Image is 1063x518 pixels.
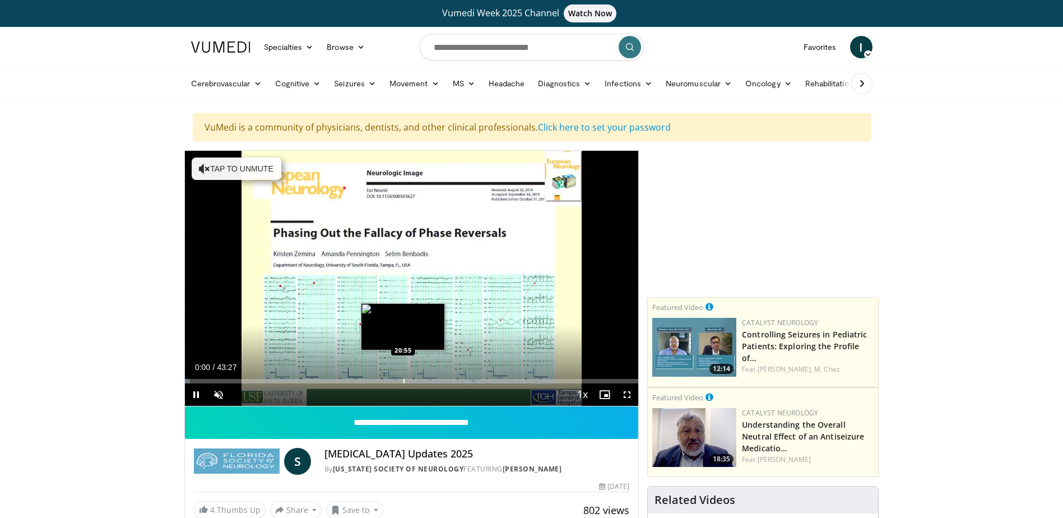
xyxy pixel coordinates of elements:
a: I [850,36,872,58]
a: Catalyst Neurology [742,318,818,327]
iframe: Advertisement [679,150,847,290]
span: 43:27 [217,363,236,372]
div: Feat. [742,455,874,465]
a: Browse [320,36,372,58]
a: Movement [383,72,446,95]
button: Fullscreen [616,383,638,406]
button: Playback Rate [571,383,593,406]
button: Enable picture-in-picture mode [593,383,616,406]
img: image.jpeg [361,303,445,350]
a: Cerebrovascular [184,72,268,95]
span: 0:00 [195,363,210,372]
span: Watch Now [564,4,617,22]
div: [DATE] [599,482,629,492]
video-js: Video Player [185,151,639,406]
small: Featured Video [652,392,703,403]
img: 5e01731b-4d4e-47f8-b775-0c1d7f1e3c52.png.150x105_q85_crop-smart_upscale.jpg [652,318,736,377]
a: Vumedi Week 2025 ChannelWatch Now [193,4,871,22]
a: [PERSON_NAME] [503,464,562,474]
img: Florida Society of Neurology [194,448,280,475]
a: 12:14 [652,318,736,377]
a: MS [446,72,482,95]
span: / [213,363,215,372]
a: Specialties [257,36,321,58]
img: 01bfc13d-03a0-4cb7-bbaa-2eb0a1ecb046.png.150x105_q85_crop-smart_upscale.jpg [652,408,736,467]
a: Rehabilitation [799,72,860,95]
div: Feat. [742,364,874,374]
div: Progress Bar [185,379,639,383]
a: Understanding the Overall Neutral Effect of an Antiseizure Medicatio… [742,419,864,454]
span: 4 [210,505,215,515]
a: Cognitive [268,72,328,95]
a: Catalyst Neurology [742,408,818,418]
h4: Related Videos [654,493,735,507]
a: Seizures [327,72,383,95]
span: 802 views [583,503,629,517]
a: [US_STATE] Society of Neurology [333,464,464,474]
a: 18:35 [652,408,736,467]
a: Favorites [797,36,843,58]
span: 18:35 [709,454,734,464]
a: Headache [482,72,532,95]
div: VuMedi is a community of physicians, dentists, and other clinical professionals. [193,113,871,141]
a: [PERSON_NAME], [758,364,813,374]
a: Neuromuscular [659,72,739,95]
small: Featured Video [652,302,703,312]
button: Pause [185,383,207,406]
a: Controlling Seizures in Pediatric Patients: Exploring the Profile of… [742,329,867,363]
button: Unmute [207,383,230,406]
img: VuMedi Logo [191,41,250,53]
input: Search topics, interventions [420,34,644,61]
a: Oncology [739,72,799,95]
button: Tap to unmute [192,158,281,180]
span: 12:14 [709,364,734,374]
a: Diagnostics [531,72,598,95]
a: Infections [598,72,659,95]
span: Vumedi Week 2025 Channel [442,7,621,19]
a: Click here to set your password [538,121,671,133]
h4: [MEDICAL_DATA] Updates 2025 [324,448,629,460]
a: [PERSON_NAME] [758,455,811,464]
a: S [284,448,311,475]
div: By FEATURING [324,464,629,474]
a: M. Chez [814,364,840,374]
